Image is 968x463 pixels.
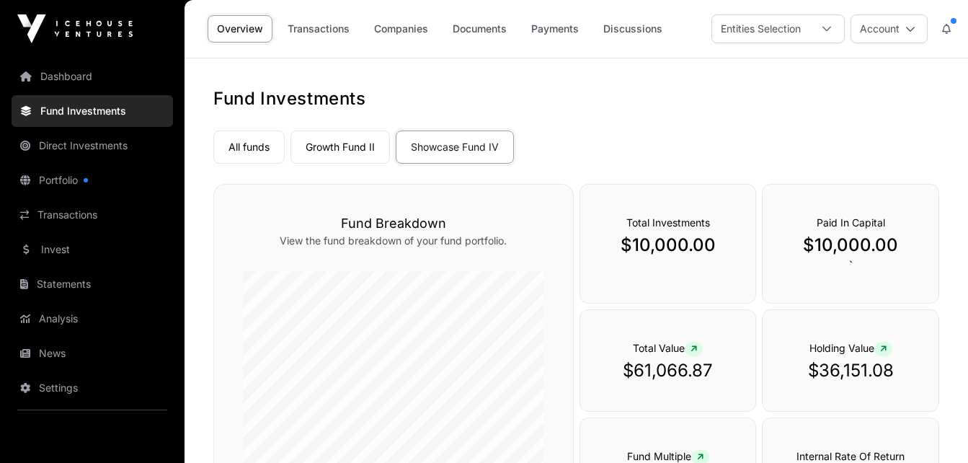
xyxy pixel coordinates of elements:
[12,95,173,127] a: Fund Investments
[626,216,710,229] span: Total Investments
[17,14,133,43] img: Icehouse Ventures Logo
[809,342,892,354] span: Holding Value
[609,234,727,257] p: $10,000.00
[817,216,885,229] span: Paid In Capital
[365,15,438,43] a: Companies
[243,234,544,248] p: View the fund breakdown of your fund portfolio.
[12,61,173,92] a: Dashboard
[396,131,514,164] a: Showcase Fund IV
[851,14,928,43] button: Account
[12,234,173,265] a: Invest
[213,131,285,164] a: All funds
[594,15,672,43] a: Discussions
[208,15,272,43] a: Overview
[12,268,173,300] a: Statements
[12,164,173,196] a: Portfolio
[896,394,968,463] iframe: Chat Widget
[443,15,516,43] a: Documents
[12,199,173,231] a: Transactions
[791,359,910,382] p: $36,151.08
[762,184,939,304] div: `
[12,303,173,335] a: Analysis
[522,15,588,43] a: Payments
[633,342,703,354] span: Total Value
[278,15,359,43] a: Transactions
[12,372,173,404] a: Settings
[290,131,390,164] a: Growth Fund II
[712,15,809,43] div: Entities Selection
[791,234,910,257] p: $10,000.00
[243,213,544,234] h3: Fund Breakdown
[12,338,173,369] a: News
[213,87,939,110] h1: Fund Investments
[609,359,727,382] p: $61,066.87
[12,130,173,162] a: Direct Investments
[627,450,709,462] span: Fund Multiple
